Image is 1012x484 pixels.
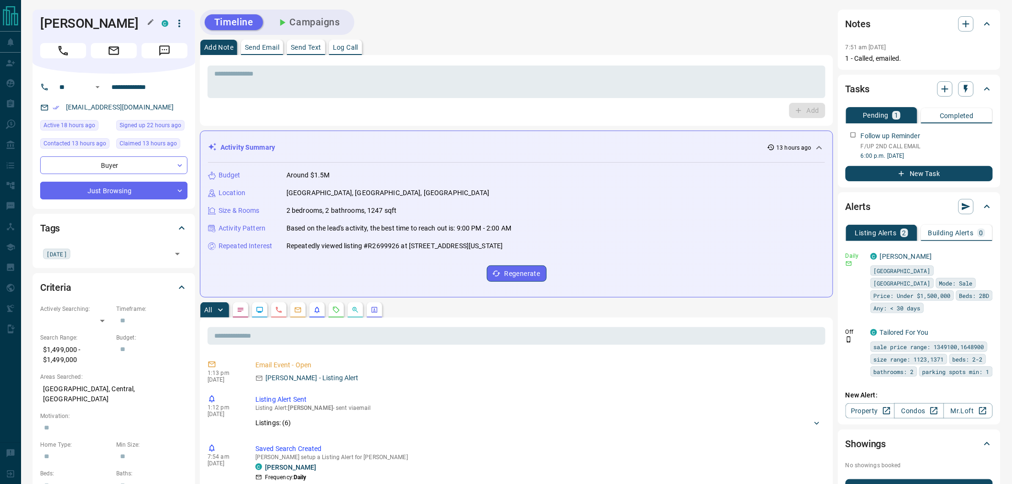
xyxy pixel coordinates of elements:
[208,376,241,383] p: [DATE]
[40,43,86,58] span: Call
[40,440,111,449] p: Home Type:
[846,461,993,470] p: No showings booked
[171,247,184,261] button: Open
[928,230,974,236] p: Building Alerts
[846,54,993,64] p: 1 - Called, emailed.
[40,220,60,236] h2: Tags
[861,142,993,151] p: F/UP 2ND CALL EMAIL
[870,329,877,336] div: condos.ca
[208,453,241,460] p: 7:54 am
[40,217,187,240] div: Tags
[208,370,241,376] p: 1:13 pm
[91,43,137,58] span: Email
[208,411,241,418] p: [DATE]
[870,253,877,260] div: condos.ca
[371,306,378,314] svg: Agent Actions
[846,16,870,32] h2: Notes
[219,170,241,180] p: Budget
[255,454,822,461] p: [PERSON_NAME] setup a Listing Alert for [PERSON_NAME]
[255,405,822,411] p: Listing Alert : - sent via email
[208,139,825,156] div: Activity Summary13 hours ago
[66,103,174,111] a: [EMAIL_ADDRESS][DOMAIN_NAME]
[116,120,187,133] div: Mon Sep 15 2025
[894,112,898,119] p: 1
[846,432,993,455] div: Showings
[777,143,812,152] p: 13 hours ago
[204,44,233,51] p: Add Note
[204,307,212,313] p: All
[116,333,187,342] p: Budget:
[219,206,260,216] p: Size & Rooms
[846,336,852,343] svg: Push Notification Only
[861,131,920,141] p: Follow up Reminder
[219,223,265,233] p: Activity Pattern
[846,252,865,260] p: Daily
[352,306,359,314] svg: Opportunities
[880,329,929,336] a: Tailored For You
[874,303,921,313] span: Any: < 30 days
[959,291,990,300] span: Beds: 2BD
[40,182,187,199] div: Just Browsing
[902,230,906,236] p: 2
[116,138,187,152] div: Tue Sep 16 2025
[874,342,984,352] span: sale price range: 1349100,1648900
[220,143,275,153] p: Activity Summary
[40,381,187,407] p: [GEOGRAPHIC_DATA], Central, [GEOGRAPHIC_DATA]
[294,474,307,481] strong: Daily
[863,112,889,119] p: Pending
[256,306,264,314] svg: Lead Browsing Activity
[205,14,263,30] button: Timeline
[939,278,973,288] span: Mode: Sale
[219,241,272,251] p: Repeated Interest
[846,81,869,97] h2: Tasks
[255,395,822,405] p: Listing Alert Sent
[940,112,974,119] p: Completed
[313,306,321,314] svg: Listing Alerts
[265,473,307,482] p: Frequency:
[861,152,993,160] p: 6:00 p.m. [DATE]
[40,156,187,174] div: Buyer
[846,436,886,451] h2: Showings
[880,253,932,260] a: [PERSON_NAME]
[120,139,177,148] span: Claimed 13 hours ago
[944,403,993,418] a: Mr.Loft
[846,166,993,181] button: New Task
[846,195,993,218] div: Alerts
[120,121,181,130] span: Signed up 22 hours ago
[332,306,340,314] svg: Requests
[874,278,931,288] span: [GEOGRAPHIC_DATA]
[208,460,241,467] p: [DATE]
[286,170,330,180] p: Around $1.5M
[255,360,822,370] p: Email Event - Open
[291,44,321,51] p: Send Text
[40,280,71,295] h2: Criteria
[265,373,359,383] p: [PERSON_NAME] - Listing Alert
[923,367,990,376] span: parking spots min: 1
[255,418,291,428] p: Listings: ( 6 )
[294,306,302,314] svg: Emails
[53,104,59,111] svg: Email Verified
[846,260,852,267] svg: Email
[40,373,187,381] p: Areas Searched:
[40,16,147,31] h1: [PERSON_NAME]
[142,43,187,58] span: Message
[874,354,944,364] span: size range: 1123,1371
[874,367,914,376] span: bathrooms: 2
[286,223,511,233] p: Based on the lead's activity, the best time to reach out is: 9:00 PM - 2:00 AM
[275,306,283,314] svg: Calls
[162,20,168,27] div: condos.ca
[40,342,111,368] p: $1,499,000 - $1,499,000
[40,412,187,420] p: Motivation:
[116,469,187,478] p: Baths:
[245,44,279,51] p: Send Email
[855,230,897,236] p: Listing Alerts
[40,305,111,313] p: Actively Searching:
[846,328,865,336] p: Off
[40,469,111,478] p: Beds:
[286,206,396,216] p: 2 bedrooms, 2 bathrooms, 1247 sqft
[40,276,187,299] div: Criteria
[846,390,993,400] p: New Alert:
[894,403,944,418] a: Condos
[116,305,187,313] p: Timeframe:
[219,188,245,198] p: Location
